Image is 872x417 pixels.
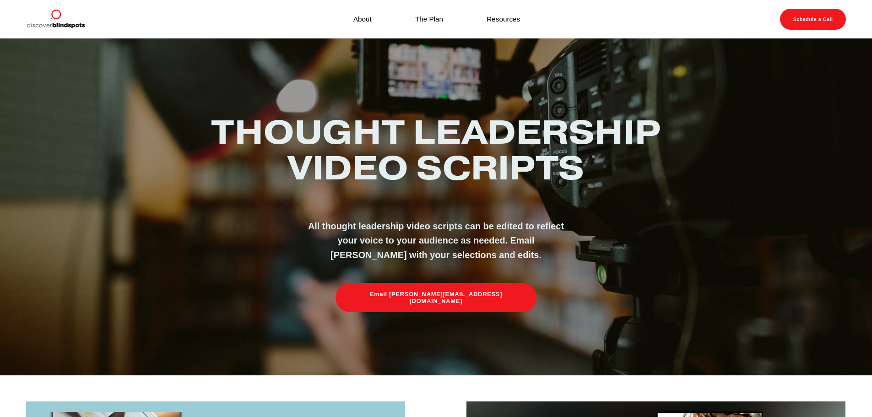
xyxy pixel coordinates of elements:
[308,221,567,260] strong: All thought leadership video scripts can be edited to reflect your voice to your audience as need...
[780,9,846,30] a: Schedule a Call
[487,13,520,25] a: Resources
[415,13,443,25] a: The Plan
[353,13,372,25] a: About
[26,9,85,30] img: Discover Blind Spots
[336,283,536,312] a: Email [PERSON_NAME][EMAIL_ADDRESS][DOMAIN_NAME]
[198,114,674,186] h2: Thought Leadership Video Scripts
